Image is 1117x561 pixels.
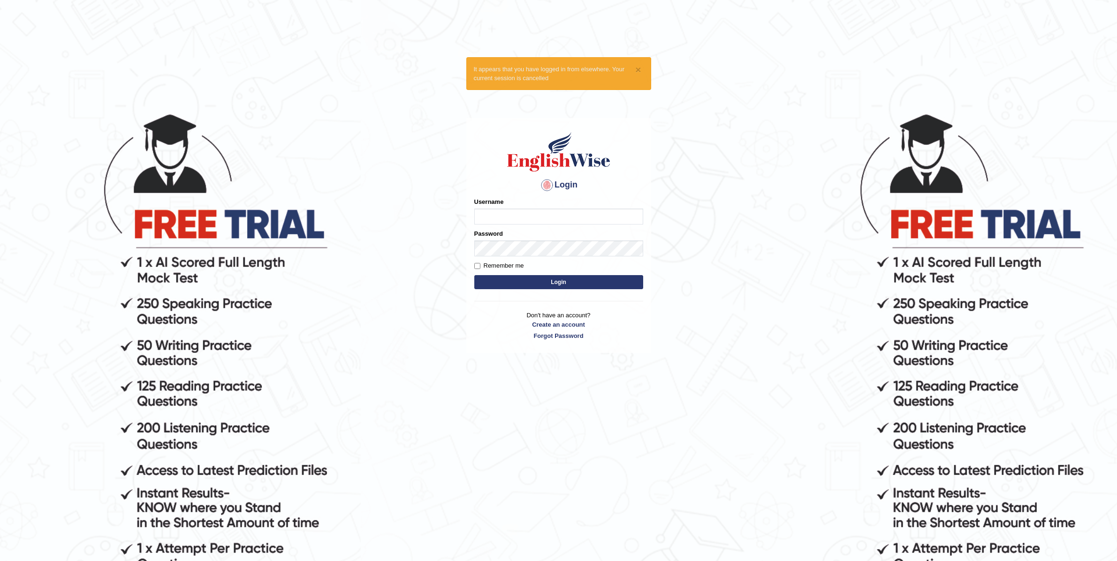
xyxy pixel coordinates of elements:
a: Forgot Password [474,331,643,340]
img: Logo of English Wise sign in for intelligent practice with AI [505,131,612,173]
label: Remember me [474,261,524,270]
p: Don't have an account? [474,311,643,340]
label: Password [474,229,503,238]
button: × [635,65,641,75]
h4: Login [474,178,643,193]
label: Username [474,197,504,206]
div: It appears that you have logged in from elsewhere. Your current session is cancelled [466,57,651,90]
input: Remember me [474,263,480,269]
button: Login [474,275,643,289]
a: Create an account [474,320,643,329]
